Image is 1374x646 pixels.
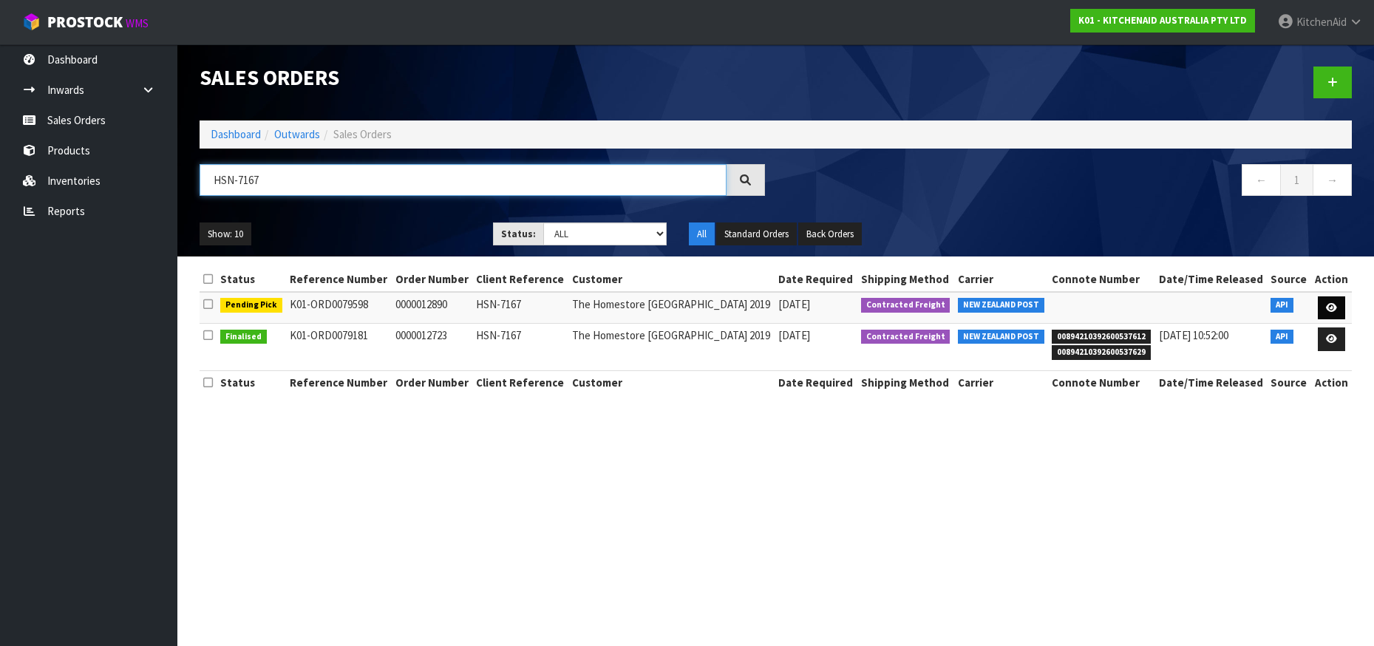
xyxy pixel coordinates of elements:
[1155,268,1268,291] th: Date/Time Released
[798,222,862,246] button: Back Orders
[568,268,775,291] th: Customer
[47,13,123,32] span: ProStock
[392,371,473,395] th: Order Number
[568,324,775,371] td: The Homestore [GEOGRAPHIC_DATA] 2019
[1311,268,1352,291] th: Action
[286,324,392,371] td: K01-ORD0079181
[200,164,727,196] input: Search sales orders
[501,228,536,240] strong: Status:
[787,164,1353,200] nav: Page navigation
[1052,330,1151,344] span: 00894210392600537612
[861,330,950,344] span: Contracted Freight
[954,371,1048,395] th: Carrier
[1271,298,1293,313] span: API
[689,222,715,246] button: All
[392,292,473,324] td: 0000012890
[958,298,1044,313] span: NEW ZEALAND POST
[861,298,950,313] span: Contracted Freight
[1311,371,1352,395] th: Action
[1155,371,1268,395] th: Date/Time Released
[211,127,261,141] a: Dashboard
[392,268,473,291] th: Order Number
[568,292,775,324] td: The Homestore [GEOGRAPHIC_DATA] 2019
[274,127,320,141] a: Outwards
[1313,164,1352,196] a: →
[286,371,392,395] th: Reference Number
[220,298,282,313] span: Pending Pick
[286,268,392,291] th: Reference Number
[220,330,267,344] span: Finalised
[1271,330,1293,344] span: API
[1267,268,1310,291] th: Source
[217,371,286,395] th: Status
[716,222,797,246] button: Standard Orders
[778,297,810,311] span: [DATE]
[954,268,1048,291] th: Carrier
[22,13,41,31] img: cube-alt.png
[472,324,568,371] td: HSN-7167
[1242,164,1281,196] a: ←
[857,268,954,291] th: Shipping Method
[472,268,568,291] th: Client Reference
[200,67,765,90] h1: Sales Orders
[1296,15,1347,29] span: KitchenAid
[217,268,286,291] th: Status
[958,330,1044,344] span: NEW ZEALAND POST
[1048,268,1154,291] th: Connote Number
[200,222,251,246] button: Show: 10
[1280,164,1313,196] a: 1
[778,328,810,342] span: [DATE]
[392,324,473,371] td: 0000012723
[857,371,954,395] th: Shipping Method
[568,371,775,395] th: Customer
[775,268,857,291] th: Date Required
[1078,14,1247,27] strong: K01 - KITCHENAID AUSTRALIA PTY LTD
[1052,345,1151,360] span: 00894210392600537629
[775,371,857,395] th: Date Required
[1159,328,1228,342] span: [DATE] 10:52:00
[286,292,392,324] td: K01-ORD0079598
[1048,371,1154,395] th: Connote Number
[1267,371,1310,395] th: Source
[472,371,568,395] th: Client Reference
[126,16,149,30] small: WMS
[472,292,568,324] td: HSN-7167
[333,127,392,141] span: Sales Orders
